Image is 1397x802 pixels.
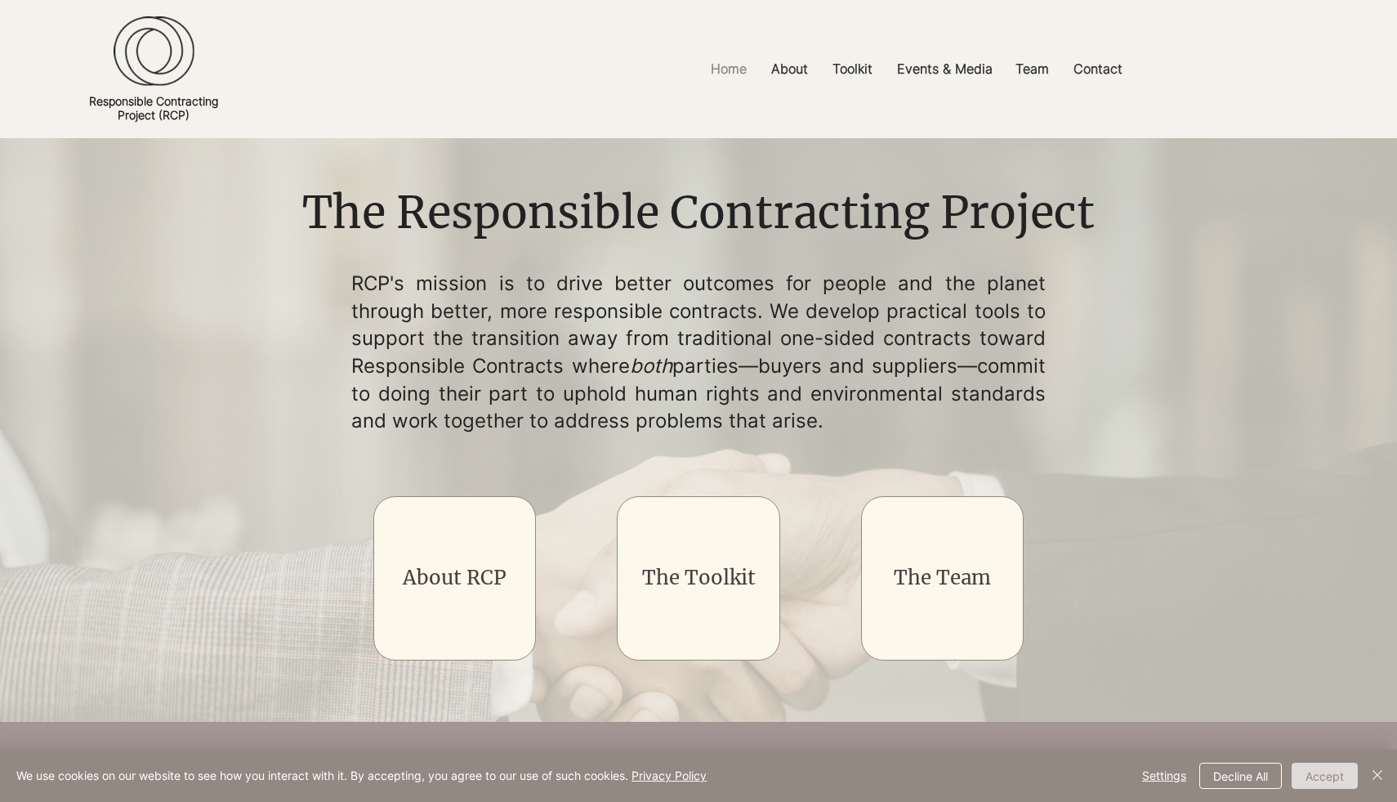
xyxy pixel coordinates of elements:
p: Contact [1065,51,1131,87]
span: Settings [1142,764,1186,788]
button: Close [1368,763,1387,789]
a: Events & Media [885,51,1003,87]
a: Responsible ContractingProject (RCP) [89,94,218,122]
a: The Toolkit [642,565,756,590]
p: Home [703,51,755,87]
p: Toolkit [824,51,881,87]
a: Team [1003,51,1061,87]
a: Home [698,51,759,87]
button: Accept [1292,763,1358,789]
a: Toolkit [820,51,885,87]
p: RCP's mission is to drive better outcomes for people and the planet through better, more responsi... [351,270,1046,435]
img: Close [1368,765,1387,785]
p: About [763,51,816,87]
p: Team [1007,51,1057,87]
button: Decline All [1199,763,1282,789]
a: Contact [1061,51,1135,87]
h1: The Responsible Contracting Project [290,182,1106,244]
a: The Team [894,565,991,590]
a: About [759,51,820,87]
span: both [630,354,672,378]
a: About RCP [403,565,507,590]
span: We use cookies on our website to see how you interact with it. By accepting, you agree to our use... [16,768,707,783]
a: Privacy Policy [632,768,707,782]
p: Events & Media [889,51,1001,87]
nav: Site [502,51,1332,87]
